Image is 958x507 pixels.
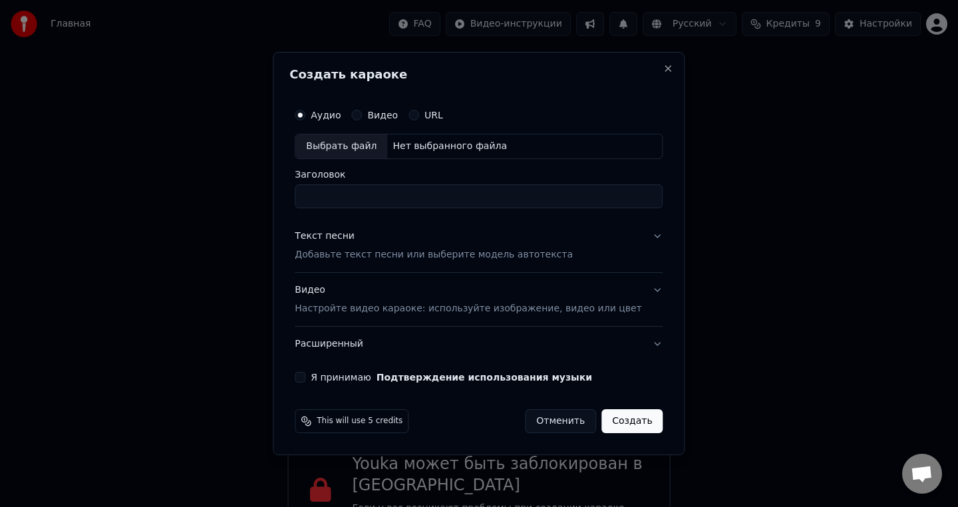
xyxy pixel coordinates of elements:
p: Добавьте текст песни или выберите модель автотекста [295,248,573,261]
button: Текст песниДобавьте текст песни или выберите модель автотекста [295,219,663,272]
button: Я принимаю [377,373,592,382]
div: Текст песни [295,230,355,243]
label: Заголовок [295,170,663,179]
button: Отменить [525,409,596,433]
label: Аудио [311,110,341,120]
span: This will use 5 credits [317,416,402,426]
div: Выбрать файл [295,134,387,158]
label: Видео [367,110,398,120]
div: Видео [295,283,641,315]
div: Нет выбранного файла [387,140,512,153]
p: Настройте видео караоке: используйте изображение, видео или цвет [295,302,641,315]
button: Создать [601,409,663,433]
label: Я принимаю [311,373,592,382]
button: ВидеоНастройте видео караоке: используйте изображение, видео или цвет [295,273,663,326]
label: URL [424,110,443,120]
button: Расширенный [295,327,663,361]
h2: Создать караоке [289,69,668,81]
